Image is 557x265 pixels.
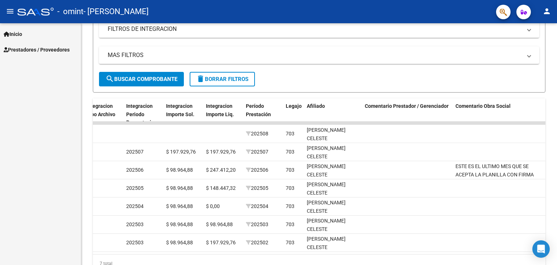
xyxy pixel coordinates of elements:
[206,240,236,245] span: $ 197.929,76
[108,25,522,33] mat-panel-title: FILTROS DE INTEGRACION
[99,20,539,38] mat-expansion-panel-header: FILTROS DE INTEGRACION
[246,221,268,227] span: 202503
[532,240,550,258] div: Open Intercom Messenger
[6,7,15,16] mat-icon: menu
[362,98,453,130] datatable-header-cell: Comentario Prestador / Gerenciador
[286,166,294,174] div: 703
[243,98,283,130] datatable-header-cell: Período Prestación
[166,240,193,245] span: $ 98.964,88
[196,76,248,82] span: Borrar Filtros
[166,185,193,191] span: $ 98.964,88
[307,103,325,109] span: Afiliado
[206,103,234,117] span: Integracion Importe Liq.
[286,238,294,247] div: 703
[542,7,551,16] mat-icon: person
[206,149,236,155] span: $ 197.929,76
[206,203,220,209] span: $ 0,00
[246,203,268,209] span: 202504
[286,130,294,138] div: 703
[57,4,83,20] span: - omint
[196,74,205,83] mat-icon: delete
[286,220,294,229] div: 703
[203,98,243,130] datatable-header-cell: Integracion Importe Liq.
[86,103,115,117] span: Integracion Tipo Archivo
[283,98,304,130] datatable-header-cell: Legajo
[455,163,534,186] span: ESTE ES EL ULTIMO MES QUE SE ACEPTA LA PLANILLA CON FIRMA OLOGRAFICA DE LOS PADRES
[126,203,144,209] span: 202504
[307,235,359,260] div: [PERSON_NAME] CELESTE 27575679140
[206,221,233,227] span: $ 98.964,88
[126,240,144,245] span: 202503
[166,149,196,155] span: $ 197.929,76
[286,103,302,109] span: Legajo
[83,4,149,20] span: - [PERSON_NAME]
[126,103,157,126] span: Integracion Periodo Presentacion
[4,46,70,54] span: Prestadores / Proveedores
[307,162,359,187] div: [PERSON_NAME] CELESTE 27575679140
[286,184,294,192] div: 703
[123,98,163,130] datatable-header-cell: Integracion Periodo Presentacion
[307,199,359,223] div: [PERSON_NAME] CELESTE 27575679140
[246,103,271,117] span: Período Prestación
[307,217,359,241] div: [PERSON_NAME] CELESTE 27575679140
[246,131,268,136] span: 202508
[304,98,362,130] datatable-header-cell: Afiliado
[453,98,543,130] datatable-header-cell: Comentario Obra Social
[246,185,268,191] span: 202505
[4,30,22,38] span: Inicio
[166,203,193,209] span: $ 98.964,88
[246,240,268,245] span: 202502
[106,76,177,82] span: Buscar Comprobante
[106,74,114,83] mat-icon: search
[206,167,236,173] span: $ 247.412,20
[99,46,539,64] mat-expansion-panel-header: MAS FILTROS
[126,185,144,191] span: 202505
[307,144,359,169] div: [PERSON_NAME] CELESTE 27575679140
[307,180,359,205] div: [PERSON_NAME] CELESTE 27575679140
[246,149,268,155] span: 202507
[286,148,294,156] div: 703
[206,185,236,191] span: $ 148.447,32
[83,98,123,130] datatable-header-cell: Integracion Tipo Archivo
[307,126,359,151] div: [PERSON_NAME] CELESTE 27575679140
[246,167,268,173] span: 202506
[365,103,449,109] span: Comentario Prestador / Gerenciador
[455,103,511,109] span: Comentario Obra Social
[126,221,144,227] span: 202503
[126,149,144,155] span: 202507
[190,72,255,86] button: Borrar Filtros
[166,103,194,117] span: Integracion Importe Sol.
[126,167,144,173] span: 202506
[286,202,294,211] div: 703
[163,98,203,130] datatable-header-cell: Integracion Importe Sol.
[166,221,193,227] span: $ 98.964,88
[108,51,522,59] mat-panel-title: MAS FILTROS
[166,167,193,173] span: $ 98.964,88
[99,72,184,86] button: Buscar Comprobante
